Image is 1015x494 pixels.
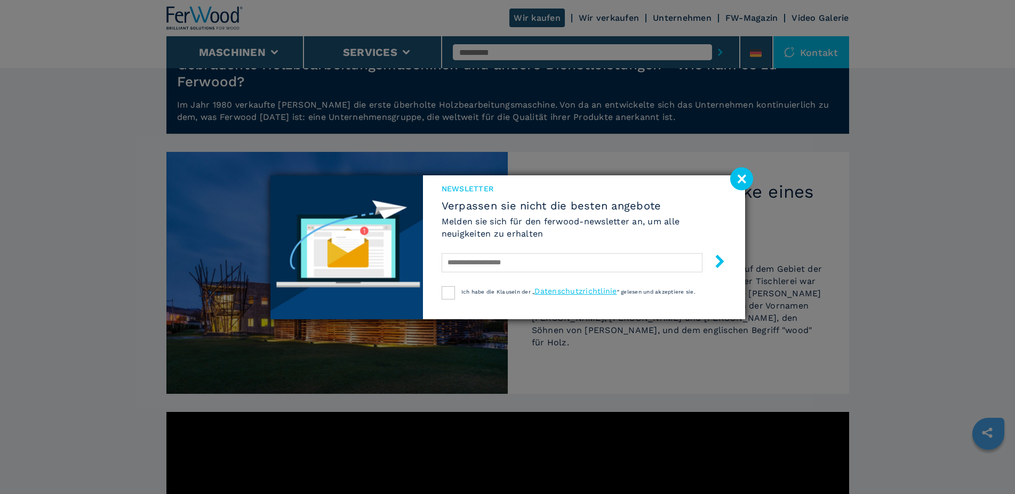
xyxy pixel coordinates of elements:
[442,215,726,240] h6: Melden sie sich für den ferwood-newsletter an, um alle neuigkeiten zu erhalten
[702,250,726,276] button: submit-button
[442,199,726,212] span: Verpassen sie nicht die besten angebote
[534,287,617,295] a: Datenschutzrichtlinie
[617,289,696,295] span: “ gelesen und akzeptiere sie.
[270,175,423,319] img: Newsletter image
[461,289,535,295] span: Ich habe die Klauseln der „
[442,183,726,194] span: Newsletter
